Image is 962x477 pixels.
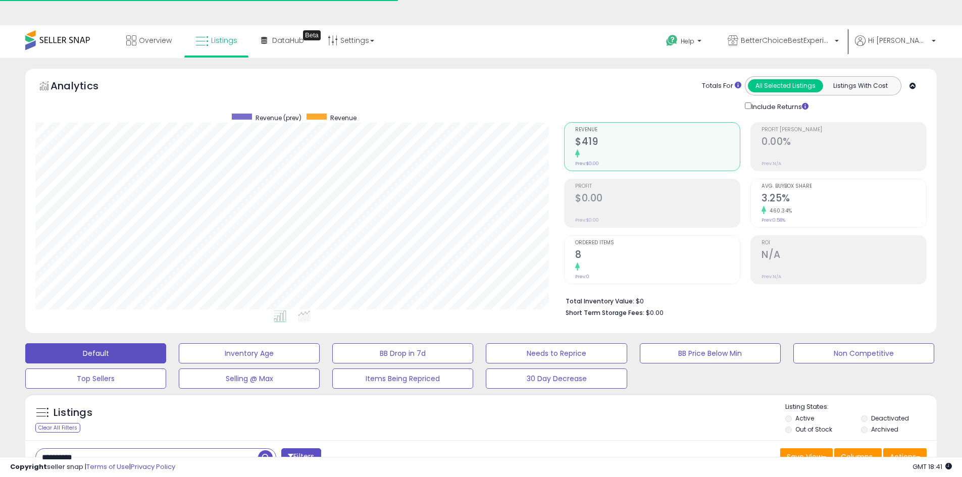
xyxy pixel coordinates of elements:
button: All Selected Listings [748,79,823,92]
button: Save View [780,448,833,465]
button: Non Competitive [793,343,934,363]
a: Settings [320,25,382,56]
div: Include Returns [737,100,821,112]
div: Totals For [702,81,741,91]
h2: $0.00 [575,192,740,206]
a: Terms of Use [86,462,129,471]
b: Short Term Storage Fees: [566,308,644,317]
button: Listings With Cost [823,79,898,92]
button: Selling @ Max [179,368,320,389]
h2: N/A [762,249,926,262]
span: Hi [PERSON_NAME] [868,35,929,45]
span: Columns [841,452,873,462]
h2: 8 [575,249,740,262]
a: Privacy Policy [131,462,175,471]
span: Revenue [575,127,740,133]
button: Filters [281,448,321,466]
span: Revenue [330,114,357,122]
label: Active [795,414,814,422]
span: $0.00 [646,308,664,317]
small: Prev: 0.58% [762,217,785,223]
small: 460.34% [766,207,792,215]
button: Default [25,343,166,363]
h2: 3.25% [762,192,926,206]
span: Profit [PERSON_NAME] [762,127,926,133]
a: Listings [188,25,245,56]
a: DataHub [254,25,312,56]
button: Needs to Reprice [486,343,627,363]
span: 2025-09-9 18:41 GMT [913,462,952,471]
button: 30 Day Decrease [486,368,627,389]
li: $0 [566,294,919,306]
small: Prev: 0 [575,274,589,280]
label: Out of Stock [795,425,832,434]
span: DataHub [272,35,304,45]
i: Get Help [666,34,678,47]
div: Tooltip anchor [303,30,321,40]
b: Total Inventory Value: [566,297,634,305]
h2: $419 [575,136,740,149]
label: Deactivated [871,414,909,422]
span: Listings [211,35,237,45]
label: Archived [871,425,898,434]
button: Items Being Repriced [332,368,473,389]
small: Prev: N/A [762,274,781,280]
span: Help [681,37,694,45]
button: Inventory Age [179,343,320,363]
button: Top Sellers [25,368,166,389]
span: BetterChoiceBestExperience [741,35,832,45]
span: Overview [139,35,172,45]
span: ROI [762,240,926,246]
p: Listing States: [785,402,937,412]
a: Hi [PERSON_NAME] [855,35,936,58]
h5: Analytics [50,79,118,95]
a: Help [658,27,712,58]
button: BB Drop in 7d [332,343,473,363]
h5: Listings [54,406,92,420]
a: Overview [119,25,179,56]
small: Prev: $0.00 [575,161,599,167]
span: Avg. Buybox Share [762,184,926,189]
span: Ordered Items [575,240,740,246]
small: Prev: $0.00 [575,217,599,223]
span: Revenue (prev) [256,114,301,122]
button: Actions [883,448,927,465]
strong: Copyright [10,462,47,471]
a: BetterChoiceBestExperience [720,25,846,58]
div: seller snap | | [10,462,175,472]
button: Columns [834,448,882,465]
div: Clear All Filters [35,423,80,433]
span: Profit [575,184,740,189]
small: Prev: N/A [762,161,781,167]
button: BB Price Below Min [640,343,781,363]
h2: 0.00% [762,136,926,149]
